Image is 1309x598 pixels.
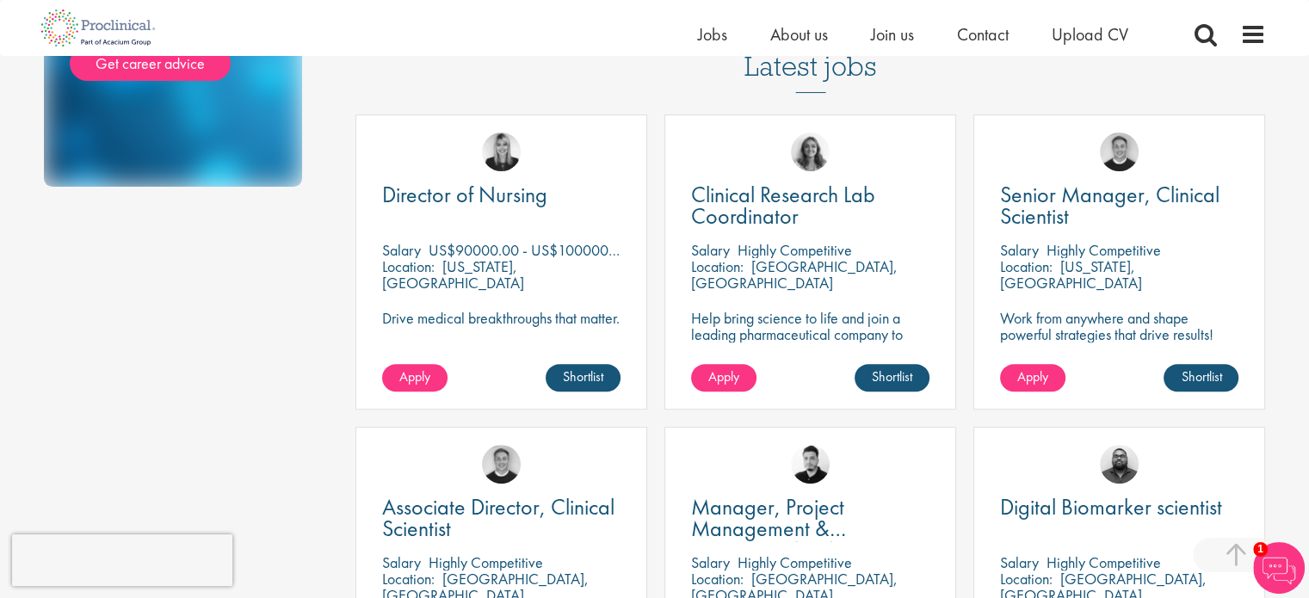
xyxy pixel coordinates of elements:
[382,240,421,260] span: Salary
[957,23,1009,46] a: Contact
[691,569,744,589] span: Location:
[1000,552,1039,572] span: Salary
[791,445,830,484] img: Anderson Maldonado
[1052,23,1128,46] a: Upload CV
[1100,445,1139,484] img: Ashley Bennett
[1000,492,1222,521] span: Digital Biomarker scientist
[691,364,756,391] a: Apply
[698,23,727,46] a: Jobs
[382,180,547,209] span: Director of Nursing
[482,445,521,484] img: Bo Forsen
[382,256,524,293] p: [US_STATE], [GEOGRAPHIC_DATA]
[382,552,421,572] span: Salary
[1000,569,1053,589] span: Location:
[691,552,730,572] span: Salary
[399,367,430,385] span: Apply
[1000,364,1065,391] a: Apply
[382,184,621,206] a: Director of Nursing
[691,256,744,276] span: Location:
[429,240,695,260] p: US$90000.00 - US$100000.00 per annum
[1000,256,1142,293] p: [US_STATE], [GEOGRAPHIC_DATA]
[1000,256,1053,276] span: Location:
[546,364,621,391] a: Shortlist
[855,364,929,391] a: Shortlist
[1047,552,1161,572] p: Highly Competitive
[738,552,852,572] p: Highly Competitive
[382,492,614,543] span: Associate Director, Clinical Scientist
[691,184,929,227] a: Clinical Research Lab Coordinator
[791,133,830,171] img: Jackie Cerchio
[1000,310,1238,375] p: Work from anywhere and shape powerful strategies that drive results! Enjoy the freedom of remote ...
[429,552,543,572] p: Highly Competitive
[691,240,730,260] span: Salary
[1164,364,1238,391] a: Shortlist
[691,492,876,564] span: Manager, Project Management & Operational Delivery
[382,256,435,276] span: Location:
[70,46,231,82] a: Get career advice
[691,496,929,539] a: Manager, Project Management & Operational Delivery
[1000,496,1238,518] a: Digital Biomarker scientist
[382,569,435,589] span: Location:
[1100,133,1139,171] img: Bo Forsen
[382,496,621,539] a: Associate Director, Clinical Scientist
[1000,180,1219,231] span: Senior Manager, Clinical Scientist
[12,534,232,586] iframe: reCAPTCHA
[382,310,621,326] p: Drive medical breakthroughs that matter.
[691,180,875,231] span: Clinical Research Lab Coordinator
[708,367,739,385] span: Apply
[382,364,448,391] a: Apply
[691,256,898,293] p: [GEOGRAPHIC_DATA], [GEOGRAPHIC_DATA]
[1253,542,1305,594] img: Chatbot
[1253,542,1268,557] span: 1
[1017,367,1048,385] span: Apply
[1000,240,1039,260] span: Salary
[1000,184,1238,227] a: Senior Manager, Clinical Scientist
[770,23,828,46] a: About us
[691,310,929,391] p: Help bring science to life and join a leading pharmaceutical company to play a key role in delive...
[1047,240,1161,260] p: Highly Competitive
[871,23,914,46] a: Join us
[482,133,521,171] img: Janelle Jones
[738,240,852,260] p: Highly Competitive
